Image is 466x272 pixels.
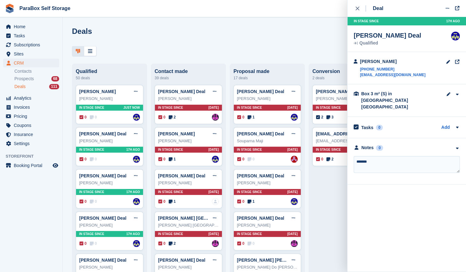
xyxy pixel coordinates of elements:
div: [PERSON_NAME] [GEOGRAPHIC_DATA] [158,222,219,228]
span: [DATE] [208,105,219,110]
a: [PERSON_NAME] Deal [79,173,126,178]
a: [PERSON_NAME] [GEOGRAPHIC_DATA] Deal [158,216,253,221]
span: 1 [248,199,255,204]
span: [DATE] [208,232,219,236]
span: 0 [90,199,97,204]
span: Just now [123,105,140,110]
span: [DATE] [287,105,298,110]
span: 0 [237,156,244,162]
div: Conversion [312,69,380,74]
span: 0 [237,114,244,120]
a: menu [3,112,59,121]
span: Invoices [14,103,51,112]
a: [PERSON_NAME] [158,131,195,136]
a: [PERSON_NAME] Deal [237,216,284,221]
div: 50 deals [76,74,143,82]
span: In stage since [79,232,104,236]
span: 0 [158,241,166,246]
span: Deals [14,84,26,90]
a: menu [3,59,59,67]
div: Notes [361,144,374,151]
span: In stage since [237,105,262,110]
div: [PERSON_NAME] [79,138,140,144]
a: ParaBox Self Storage [17,3,73,13]
span: Booking Portal [14,161,51,170]
img: Gaspard Frey [291,114,298,121]
span: 17H AGO [126,147,140,152]
span: [DATE] [208,190,219,194]
div: Proposal made [233,69,301,74]
a: Contacts [14,68,59,74]
span: In stage since [158,105,183,110]
div: Qualified [76,69,143,74]
img: Gaspard Frey [212,156,219,163]
img: Gaspard Frey [133,198,140,205]
span: [DATE] [287,232,298,236]
a: Gaspard Frey [133,156,140,163]
a: Paul Wolfson [291,240,298,247]
a: [EMAIL_ADDRESS][DOMAIN_NAME] [360,72,425,78]
span: 0 [237,241,244,246]
div: [PERSON_NAME] [158,264,219,270]
span: In stage since [158,190,183,194]
span: 0 [248,241,255,246]
div: [PERSON_NAME] [158,96,219,102]
span: In stage since [79,147,104,152]
div: 0 [376,145,383,151]
div: 111 [49,84,59,89]
span: In stage since [237,190,262,194]
span: Coupons [14,121,51,130]
span: Prospects [14,76,34,82]
span: 1 [169,199,176,204]
span: 17H AGO [446,19,460,24]
div: [PERSON_NAME] [237,222,298,228]
span: 0 [158,114,166,120]
a: menu [3,121,59,130]
span: 3 [326,114,334,120]
span: 0 [237,199,244,204]
a: [PERSON_NAME] Deal [158,258,205,263]
span: In stage since [237,147,262,152]
div: [PERSON_NAME] [158,180,219,186]
span: In stage since [79,105,104,110]
span: 0 [79,156,87,162]
a: [PERSON_NAME] Deal [158,89,205,94]
span: CRM [14,59,51,67]
span: 0 [79,241,87,246]
span: Subscriptions [14,40,51,49]
div: 0 [376,125,383,130]
span: Analytics [14,94,51,102]
a: Deals 111 [14,83,59,90]
img: Gaspard Frey [291,198,298,205]
a: menu [3,50,59,58]
span: 17H AGO [126,232,140,236]
a: Prospects 68 [14,76,59,82]
img: Gaspard Frey [133,114,140,121]
div: [PERSON_NAME] [79,264,140,270]
a: menu [3,130,59,139]
span: 1 [248,114,255,120]
span: [DATE] [208,147,219,152]
a: menu [3,31,59,40]
a: [PERSON_NAME] Deal [79,216,126,221]
span: Sites [14,50,51,58]
a: menu [3,94,59,102]
div: Contact made [155,69,222,74]
span: In stage since [316,105,341,110]
div: 17 deals [233,74,301,82]
img: stora-icon-8386f47178a22dfd0bd8f6a31ec36ba5ce8667c1dd55bd0f319d3a0aa187defe.svg [5,4,14,13]
span: 0 [90,241,97,246]
div: [PERSON_NAME] [237,96,298,102]
span: 0 [158,156,166,162]
img: Gaspard Frey [451,32,460,40]
div: [EMAIL_ADDRESS][DOMAIN_NAME] [316,138,376,144]
a: [PERSON_NAME] [PERSON_NAME] Deal [237,258,322,263]
a: deal-assignee-blank [212,198,219,205]
span: In stage since [158,147,183,152]
span: 2 [169,241,176,246]
h1: Deals [72,27,92,35]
